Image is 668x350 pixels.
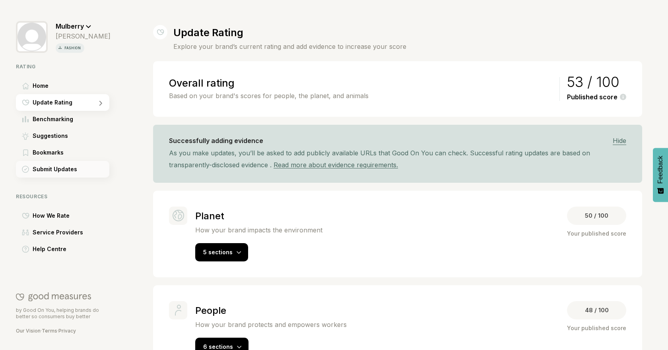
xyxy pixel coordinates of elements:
[567,77,626,87] div: 53 / 100
[22,116,29,122] img: Benchmarking
[22,166,29,173] img: Submit Updates
[22,83,29,89] img: Home
[173,27,406,39] h1: Update Rating
[16,328,109,334] div: · ·
[16,111,111,128] a: BenchmarkingBenchmarking
[567,207,626,225] div: 50 / 100
[23,149,28,156] img: Bookmarks
[16,307,109,320] p: by Good On You, helping brands do better so consumers buy better
[169,77,555,89] h2: Overall rating
[633,315,660,342] iframe: Website support platform help button
[58,328,76,334] a: Privacy
[169,91,555,101] p: Based on your brand's scores for people, the planet, and animals
[33,98,72,107] span: Update Rating
[22,99,29,106] img: Update Rating
[173,42,406,51] h4: Explore your brand’s current rating and add evidence to increase your score
[195,305,347,316] h2: People
[22,229,29,236] img: Service Providers
[22,132,29,140] img: Suggestions
[195,210,322,222] h2: Planet
[63,45,83,51] p: fashion
[195,321,347,329] p: How your brand protects and empowers workers
[16,64,111,70] div: Rating
[16,207,111,224] a: How We RateHow We Rate
[56,32,111,40] div: [PERSON_NAME]
[16,144,111,161] a: BookmarksBookmarks
[33,114,73,124] span: Benchmarking
[169,137,263,145] h3: Successfully adding evidence
[203,343,233,350] span: 6 sections
[33,131,68,141] span: Suggestions
[33,81,49,91] span: Home
[33,148,64,157] span: Bookmarks
[16,94,111,111] a: Update RatingUpdate Rating
[653,148,668,202] button: Feedback - Show survey
[22,246,29,253] img: Help Centre
[203,249,233,255] span: 5 sections
[16,77,111,94] a: HomeHome
[16,292,91,302] img: Good On You
[33,228,83,237] span: Service Providers
[567,229,626,238] div: Your published score
[195,226,322,234] p: How your brand impacts the environment
[16,241,111,257] a: Help CentreHelp Centre
[567,301,626,319] div: 48 / 100
[157,25,164,39] img: Update Rating
[16,161,111,178] a: Submit UpdatesSubmit Updates
[56,22,84,30] span: Mulberry
[16,193,111,199] div: Resources
[57,45,63,50] img: vertical icon
[274,161,398,169] a: Read more about evidence requirements.
[16,128,111,144] a: SuggestionsSuggestions
[33,164,77,174] span: Submit Updates
[567,93,626,101] div: Published score
[169,147,626,171] div: As you make updates, you’ll be asked to add publicly available URLs that Good On You can check. S...
[175,305,182,316] img: People
[42,328,57,334] a: Terms
[16,328,41,334] a: Our Vision
[567,323,626,333] div: Your published score
[33,211,70,220] span: How We Rate
[33,244,66,254] span: Help Centre
[16,224,111,241] a: Service ProvidersService Providers
[22,213,29,219] img: How We Rate
[657,156,664,184] span: Feedback
[613,137,626,145] span: Hide
[173,210,184,221] img: Planet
